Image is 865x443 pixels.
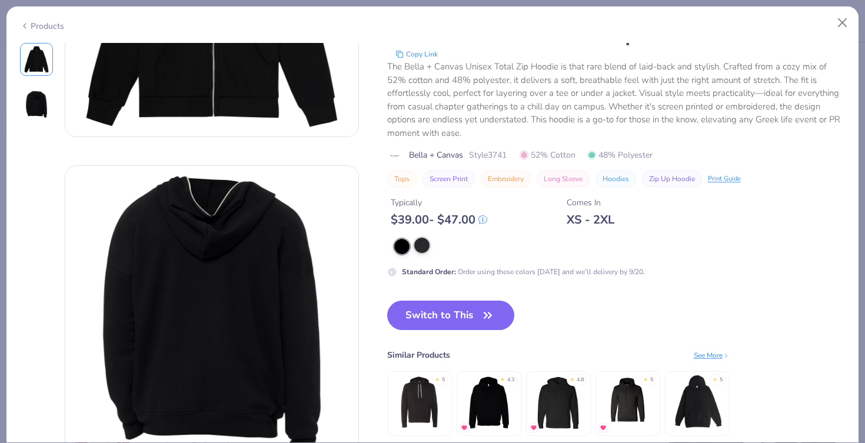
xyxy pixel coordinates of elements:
[391,373,447,429] img: Bella + Canvas Unisex Hooded Pullover Sweatshirt
[669,373,725,429] img: Lane Seven Heavyweight Hoodie
[20,20,64,32] div: Products
[713,376,717,381] div: ★
[500,376,505,381] div: ★
[567,196,614,209] div: Comes In
[643,376,648,381] div: ★
[461,373,517,429] img: Bella + Canvas Unisex Sponge Fleece Pullover Dtm Hoodie
[22,90,51,118] img: Back
[469,149,507,161] span: Style 3741
[708,174,741,184] div: Print Guide
[481,171,531,187] button: Embroidery
[422,171,475,187] button: Screen Print
[570,376,574,381] div: ★
[720,376,723,384] div: 5
[387,171,417,187] button: Tops
[387,349,450,361] div: Similar Products
[507,376,514,384] div: 4.3
[600,424,607,431] img: MostFav.gif
[392,48,441,60] button: copy to clipboard
[520,149,575,161] span: 52% Cotton
[567,212,614,227] div: XS - 2XL
[461,424,468,431] img: MostFav.gif
[435,376,440,381] div: ★
[595,171,636,187] button: Hoodies
[402,266,645,277] div: Order using these colors [DATE] and we’ll delivery by 9/20.
[537,171,590,187] button: Long Sleeve
[409,149,463,161] span: Bella + Canvas
[22,45,51,74] img: Front
[387,301,515,330] button: Switch to This
[577,376,584,384] div: 4.8
[587,149,653,161] span: 48% Polyester
[642,171,702,187] button: Zip Up Hoodie
[530,424,537,431] img: MostFav.gif
[402,267,456,276] strong: Standard Order :
[391,212,487,227] div: $ 39.00 - $ 47.00
[831,12,854,34] button: Close
[694,349,730,360] div: See More
[442,376,445,384] div: 5
[391,196,487,209] div: Typically
[650,376,653,384] div: 5
[600,373,656,429] img: Champion Adult 9 Oz. Double Dry Eco Pullover Hood
[387,151,403,160] img: brand logo
[530,373,586,429] img: Independent Trading Co. Hooded Sweatshirt
[387,60,846,139] div: The Bella + Canvas Unisex Total Zip Hoodie is that rare blend of laid-back and stylish. Crafted f...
